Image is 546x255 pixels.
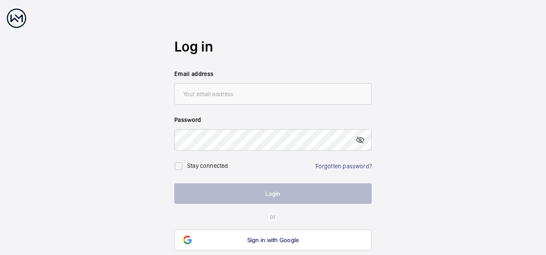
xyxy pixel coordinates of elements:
label: Email address [174,70,372,78]
button: Login [174,183,372,204]
input: Your email address [174,83,372,105]
a: Forgotten password? [315,163,372,170]
p: or [174,212,372,221]
h2: Log in [174,36,372,57]
label: Password [174,115,372,124]
span: Sign in with Google [247,237,299,243]
label: Stay connected [187,162,228,169]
